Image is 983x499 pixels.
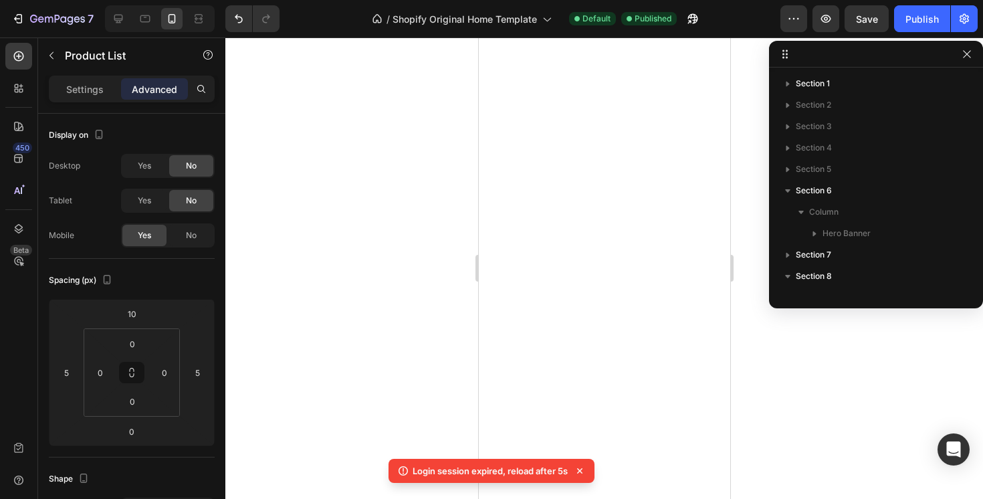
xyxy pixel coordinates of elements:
input: 0px [119,391,146,411]
button: Publish [894,5,950,32]
span: Column [809,205,839,219]
span: Section 7 [796,248,831,262]
div: Undo/Redo [225,5,280,32]
button: Save [845,5,889,32]
input: 5 [56,363,76,383]
span: Section 5 [796,163,831,176]
div: Mobile [49,229,74,241]
span: Yes [138,160,151,172]
input: 0px [119,334,146,354]
div: Shape [49,470,92,488]
div: Beta [10,245,32,256]
input: 0px [154,363,175,383]
span: No [186,229,197,241]
input: 10 [118,304,145,324]
div: Publish [905,12,939,26]
div: Desktop [49,160,80,172]
span: Section 3 [796,120,832,133]
span: Default [582,13,611,25]
span: Column [809,291,839,304]
input: 0px [90,363,110,383]
span: / [387,12,390,26]
div: Display on [49,126,107,144]
p: Product List [65,47,179,64]
span: Yes [138,229,151,241]
span: Section 2 [796,98,831,112]
span: Section 1 [796,77,830,90]
div: 450 [13,142,32,153]
iframe: Design area [479,37,730,499]
span: No [186,160,197,172]
span: Section 4 [796,141,832,155]
span: Save [856,13,878,25]
button: 7 [5,5,100,32]
input: 0 [118,421,145,441]
span: Published [635,13,671,25]
div: Spacing (px) [49,272,115,290]
span: Section 6 [796,184,832,197]
span: Section 8 [796,270,832,283]
div: Open Intercom Messenger [938,433,970,466]
p: Advanced [132,82,177,96]
p: Login session expired, reload after 5s [413,464,568,478]
span: Yes [138,195,151,207]
p: Settings [66,82,104,96]
input: 5 [187,363,207,383]
span: No [186,195,197,207]
div: Tablet [49,195,72,207]
span: Hero Banner [823,227,871,240]
span: Shopify Original Home Template [393,12,537,26]
p: 7 [88,11,94,27]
